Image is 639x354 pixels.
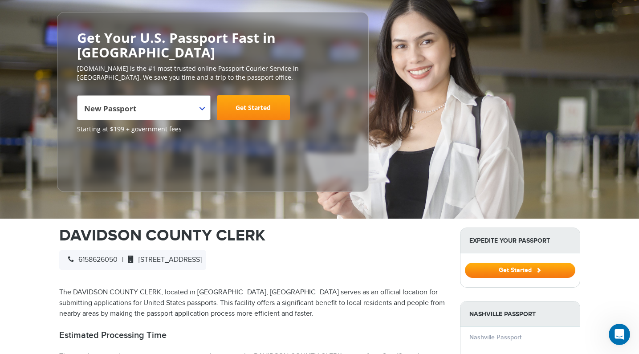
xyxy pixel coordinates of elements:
[465,266,575,273] a: Get Started
[460,301,580,327] strong: Nashville Passport
[59,250,206,270] div: |
[59,287,447,319] p: The DAVIDSON COUNTY CLERK, located in [GEOGRAPHIC_DATA], [GEOGRAPHIC_DATA] serves as an official ...
[84,99,201,124] span: New Passport
[59,330,447,341] h2: Estimated Processing Time
[77,64,349,82] p: [DOMAIN_NAME] is the #1 most trusted online Passport Courier Service in [GEOGRAPHIC_DATA]. We sav...
[609,324,630,345] iframe: Intercom live chat
[123,256,202,264] span: [STREET_ADDRESS]
[77,125,349,134] span: Starting at $199 + government fees
[64,256,118,264] span: 6158626050
[77,30,349,60] h2: Get Your U.S. Passport Fast in [GEOGRAPHIC_DATA]
[77,138,144,183] iframe: Customer reviews powered by Trustpilot
[217,95,290,120] a: Get Started
[460,228,580,253] strong: Expedite Your Passport
[469,334,521,341] a: Nashville Passport
[465,263,575,278] button: Get Started
[59,228,447,244] h1: DAVIDSON COUNTY CLERK
[77,95,211,120] span: New Passport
